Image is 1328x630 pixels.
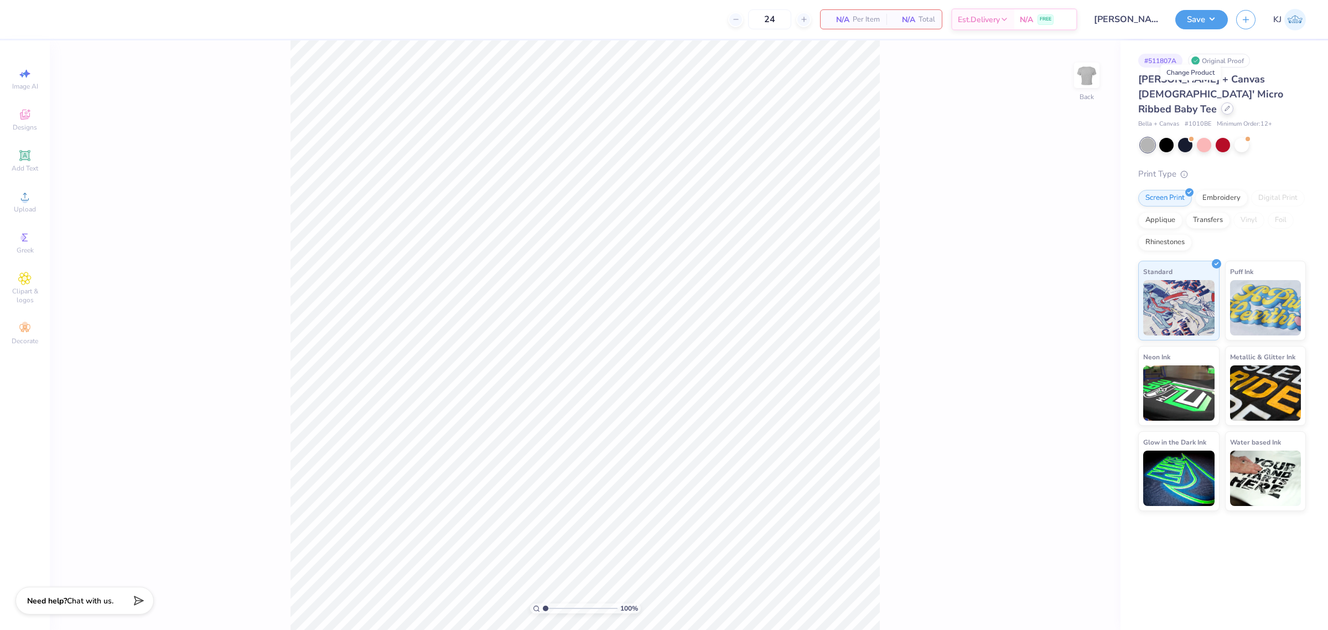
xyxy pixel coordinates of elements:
[1233,212,1264,229] div: Vinyl
[67,596,113,606] span: Chat with us.
[1230,351,1295,363] span: Metallic & Glitter Ink
[1251,190,1305,206] div: Digital Print
[1143,436,1206,448] span: Glow in the Dark Ink
[1076,64,1098,86] img: Back
[1217,120,1272,129] span: Minimum Order: 12 +
[1040,16,1051,23] span: FREE
[1138,168,1306,180] div: Print Type
[1086,8,1167,30] input: Untitled Design
[1160,65,1221,80] div: Change Product
[620,603,638,613] span: 100 %
[1143,266,1173,277] span: Standard
[748,9,791,29] input: – –
[12,82,38,91] span: Image AI
[919,14,935,25] span: Total
[958,14,1000,25] span: Est. Delivery
[17,246,34,255] span: Greek
[12,337,38,345] span: Decorate
[1230,365,1301,421] img: Metallic & Glitter Ink
[1138,73,1283,116] span: [PERSON_NAME] + Canvas [DEMOGRAPHIC_DATA]' Micro Ribbed Baby Tee
[1284,9,1306,30] img: Kendra Jingco
[1138,190,1192,206] div: Screen Print
[1143,365,1215,421] img: Neon Ink
[1138,234,1192,251] div: Rhinestones
[893,14,915,25] span: N/A
[1138,120,1179,129] span: Bella + Canvas
[1175,10,1228,29] button: Save
[1185,120,1211,129] span: # 1010BE
[1273,9,1306,30] a: KJ
[1138,54,1182,68] div: # 511807A
[1143,280,1215,335] img: Standard
[853,14,880,25] span: Per Item
[1143,451,1215,506] img: Glow in the Dark Ink
[1020,14,1033,25] span: N/A
[1143,351,1170,363] span: Neon Ink
[6,287,44,304] span: Clipart & logos
[1230,451,1301,506] img: Water based Ink
[1230,436,1281,448] span: Water based Ink
[1080,92,1094,102] div: Back
[1195,190,1248,206] div: Embroidery
[27,596,67,606] strong: Need help?
[12,164,38,173] span: Add Text
[13,123,37,132] span: Designs
[827,14,849,25] span: N/A
[1230,266,1253,277] span: Puff Ink
[14,205,36,214] span: Upload
[1268,212,1294,229] div: Foil
[1230,280,1301,335] img: Puff Ink
[1188,54,1250,68] div: Original Proof
[1273,13,1282,26] span: KJ
[1186,212,1230,229] div: Transfers
[1138,212,1182,229] div: Applique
